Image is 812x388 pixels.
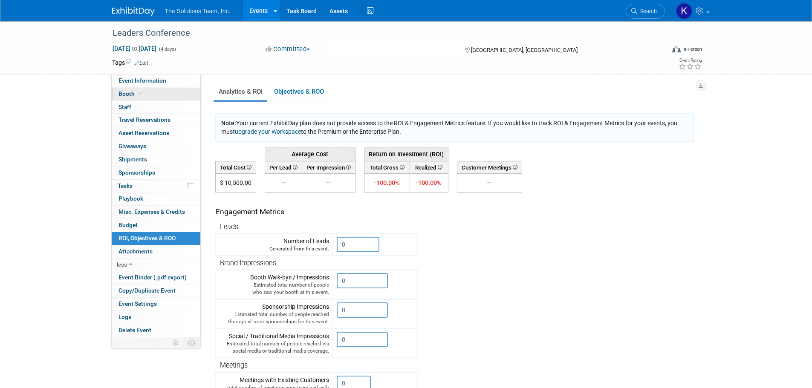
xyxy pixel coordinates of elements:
[118,221,138,228] span: Budget
[220,282,329,296] div: Estimated total number of people who saw your booth at this event.
[112,206,200,218] a: Misc. Expenses & Credits
[302,161,355,173] th: Per Impression
[112,101,200,114] a: Staff
[364,161,410,173] th: Total Gross
[220,223,238,231] span: Leads
[637,8,657,14] span: Search
[215,174,256,193] td: $ 10,500.00
[118,156,147,163] span: Shipments
[220,361,248,369] span: Meetings
[221,120,677,135] span: Your current ExhibitDay plan does not provide access to the ROI & Engagement Metrics feature. If ...
[281,179,286,186] span: --
[112,153,200,166] a: Shipments
[364,147,448,161] th: Return on Investment (ROI)
[110,26,652,41] div: Leaders Conference
[263,45,313,54] button: Committed
[112,219,200,232] a: Budget
[118,116,170,123] span: Travel Reservations
[112,58,148,67] td: Tags
[269,83,329,100] a: Objectives & ROO
[682,46,702,52] div: In-Person
[139,91,143,96] i: Booth reservation complete
[235,128,301,135] a: upgrade your Workspace
[215,161,256,173] th: Total Cost
[118,143,146,149] span: Giveaways
[118,77,166,84] span: Event Information
[112,88,200,101] a: Booth
[112,245,200,258] a: Attachments
[112,7,155,16] img: ExhibitDay
[221,120,236,126] span: Note:
[118,274,187,281] span: Event Binder (.pdf export)
[220,259,276,267] span: Brand Impressions
[112,311,200,324] a: Logs
[118,182,133,189] span: Tasks
[118,235,176,241] span: ROI, Objectives & ROO
[461,178,518,187] div: --
[158,46,176,52] span: (4 days)
[471,47,578,53] span: [GEOGRAPHIC_DATA], [GEOGRAPHIC_DATA]
[118,169,155,176] span: Sponsorships
[112,324,200,337] a: Delete Event
[676,3,692,19] img: Kaelon Harris
[112,75,200,87] a: Event Information
[118,129,169,136] span: Asset Reservations
[416,179,442,187] span: -100.00%
[626,4,665,19] a: Search
[112,271,200,284] a: Event Binder (.pdf export)
[118,208,185,215] span: Misc. Expenses & Credits
[130,45,139,52] span: to
[265,161,302,173] th: Per Lead
[220,245,329,253] div: Generated from this event.
[374,179,400,187] span: -100.00%
[168,337,183,348] td: Personalize Event Tab Strip
[679,58,702,63] div: Event Rating
[220,237,329,253] div: Number of Leads
[112,259,200,271] a: less
[134,60,148,66] a: Edit
[112,114,200,126] a: Travel Reservations
[118,327,151,333] span: Delete Event
[457,161,522,173] th: Customer Meetings
[220,302,329,325] div: Sponsorship Impressions
[220,332,329,355] div: Social / Traditional Media Impressions
[118,90,144,97] span: Booth
[220,273,329,296] div: Booth Walk-bys / Impressions
[165,8,231,14] span: The Solutions Team, Inc.
[118,300,157,307] span: Event Settings
[117,261,127,268] span: less
[118,287,176,294] span: Copy/Duplicate Event
[112,45,157,52] span: [DATE] [DATE]
[112,285,200,297] a: Copy/Duplicate Event
[118,313,131,320] span: Logs
[118,195,143,202] span: Playbook
[112,140,200,153] a: Giveaways
[118,103,131,110] span: Staff
[615,44,702,57] div: Event Format
[112,127,200,140] a: Asset Reservations
[112,232,200,245] a: ROI, Objectives & ROO
[112,180,200,193] a: Tasks
[216,207,414,217] div: Engagement Metrics
[214,83,267,100] a: Analytics & ROI
[220,340,329,355] div: Estimated total number of people reached via social media or traditional media coverage.
[112,193,200,205] a: Playbook
[112,298,200,310] a: Event Settings
[183,337,200,348] td: Toggle Event Tabs
[410,161,448,173] th: Realized
[327,179,331,186] span: --
[672,46,681,52] img: Format-Inperson.png
[112,167,200,179] a: Sponsorships
[220,311,329,325] div: Estimated total number of people reached through all your sponsorships for this event.
[118,248,153,255] span: Attachments
[265,147,355,161] th: Average Cost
